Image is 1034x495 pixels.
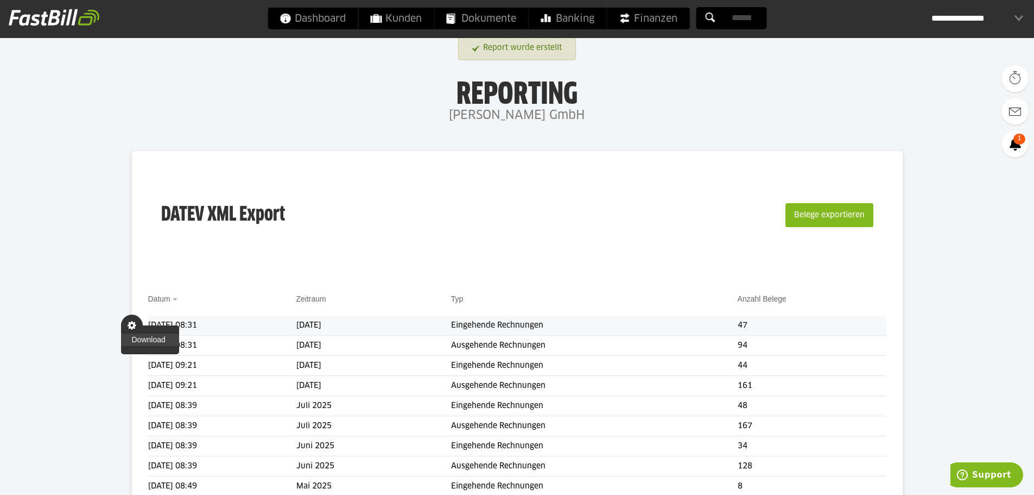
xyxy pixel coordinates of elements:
td: 44 [738,356,886,376]
td: Eingehende Rechnungen [451,396,738,416]
td: Juni 2025 [296,436,451,456]
td: Juli 2025 [296,416,451,436]
img: fastbill_logo_white.png [9,9,99,26]
a: Typ [451,295,464,303]
h3: DATEV XML Export [161,180,285,250]
td: Ausgehende Rechnungen [451,456,738,477]
h1: Reporting [109,77,925,105]
td: [DATE] 08:39 [148,416,296,436]
td: Eingehende Rechnungen [451,436,738,456]
a: Dashboard [268,8,358,29]
a: Datum [148,295,170,303]
td: 48 [738,396,886,416]
td: [DATE] 08:31 [148,336,296,356]
td: Eingehende Rechnungen [451,316,738,336]
a: Finanzen [607,8,689,29]
img: sort_desc.gif [173,298,180,300]
td: 47 [738,316,886,336]
span: Finanzen [619,8,677,29]
td: Eingehende Rechnungen [451,356,738,376]
a: Zeitraum [296,295,326,303]
button: Belege exportieren [785,203,873,227]
td: [DATE] 08:39 [148,436,296,456]
a: Anzahl Belege [738,295,786,303]
td: Juni 2025 [296,456,451,477]
td: Ausgehende Rechnungen [451,376,738,396]
a: Banking [529,8,606,29]
a: Report wurde erstellt [472,38,562,58]
span: Dokumente [446,8,516,29]
td: [DATE] [296,356,451,376]
td: [DATE] 09:21 [148,356,296,376]
td: [DATE] [296,316,451,336]
td: 161 [738,376,886,396]
td: [DATE] [296,376,451,396]
span: Kunden [370,8,422,29]
a: Kunden [358,8,434,29]
span: 1 [1013,134,1025,145]
td: [DATE] 08:39 [148,456,296,477]
span: Banking [541,8,594,29]
a: Dokumente [434,8,528,29]
td: Juli 2025 [296,396,451,416]
td: [DATE] [296,336,451,356]
td: Ausgehende Rechnungen [451,416,738,436]
span: Dashboard [280,8,346,29]
td: [DATE] 08:31 [148,316,296,336]
td: 34 [738,436,886,456]
a: 1 [1001,130,1029,158]
td: [DATE] 08:39 [148,396,296,416]
td: 128 [738,456,886,477]
iframe: Öffnet ein Widget, in dem Sie weitere Informationen finden [950,462,1023,490]
td: Ausgehende Rechnungen [451,336,738,356]
td: 167 [738,416,886,436]
td: [DATE] 09:21 [148,376,296,396]
td: 94 [738,336,886,356]
a: Download [121,334,179,346]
